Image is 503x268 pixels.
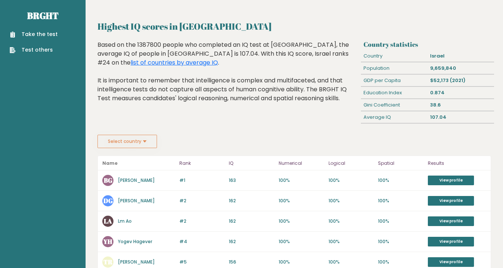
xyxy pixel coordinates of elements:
[329,259,374,265] p: 100%
[118,238,152,245] a: Yogev Hagever
[279,218,324,225] p: 100%
[428,237,474,246] a: View profile
[427,99,494,111] div: 38.6
[10,30,58,38] a: Take the test
[427,62,494,74] div: 9,659,840
[378,197,423,204] p: 100%
[378,259,423,265] p: 100%
[363,40,491,48] h3: Country statistics
[102,160,118,166] b: Name
[179,177,225,184] p: #1
[378,159,423,168] p: Spatial
[118,177,155,183] a: [PERSON_NAME]
[329,218,374,225] p: 100%
[229,259,274,265] p: 156
[279,159,324,168] p: Numerical
[427,50,494,62] div: Israel
[329,177,374,184] p: 100%
[27,10,58,22] a: Brght
[131,58,218,67] a: list of countries by average IQ
[179,197,225,204] p: #2
[428,159,486,168] p: Results
[279,259,324,265] p: 100%
[104,217,112,225] text: LA
[103,196,113,205] text: DG
[428,216,474,226] a: View profile
[279,238,324,245] p: 100%
[179,259,225,265] p: #5
[378,177,423,184] p: 100%
[118,218,132,224] a: Lm Ao
[179,218,225,225] p: #2
[179,159,225,168] p: Rank
[427,75,494,86] div: $52,173 (2021)
[229,159,274,168] p: IQ
[279,197,324,204] p: 100%
[361,75,427,86] div: GDP per Capita
[428,176,474,185] a: View profile
[97,40,358,114] div: Based on the 1387800 people who completed an IQ test at [GEOGRAPHIC_DATA], the average IQ of peop...
[97,135,157,148] button: Select country
[179,238,225,245] p: #4
[361,111,427,123] div: Average IQ
[378,218,423,225] p: 100%
[427,111,494,123] div: 107.04
[229,177,274,184] p: 163
[10,46,58,54] a: Test others
[229,218,274,225] p: 162
[118,259,155,265] a: [PERSON_NAME]
[361,50,427,62] div: Country
[427,87,494,99] div: 0.874
[361,99,427,111] div: Gini Coefficient
[361,62,427,74] div: Population
[229,238,274,245] p: 162
[378,238,423,245] p: 100%
[104,176,112,184] text: BG
[279,177,324,184] p: 100%
[428,257,474,267] a: View profile
[329,159,374,168] p: Logical
[103,258,113,266] text: TR
[329,197,374,204] p: 100%
[97,20,491,33] h2: Highest IQ scores in [GEOGRAPHIC_DATA]
[103,237,112,246] text: YH
[428,196,474,206] a: View profile
[361,87,427,99] div: Education Index
[229,197,274,204] p: 162
[118,197,155,204] a: [PERSON_NAME]
[329,238,374,245] p: 100%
